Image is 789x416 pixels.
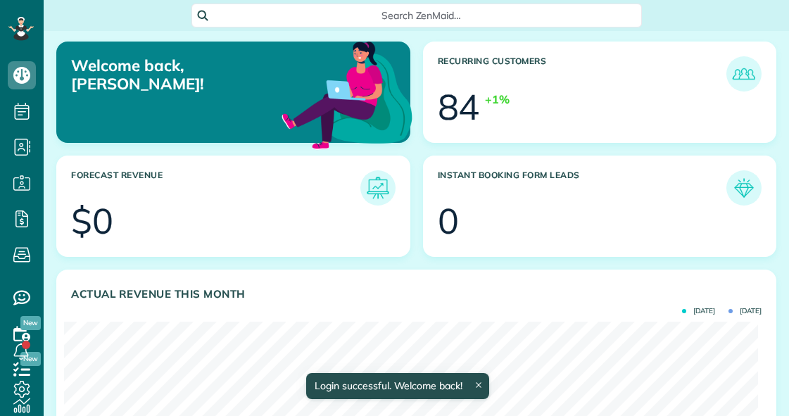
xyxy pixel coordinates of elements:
[485,92,510,108] div: +1%
[71,203,113,239] div: $0
[71,56,298,94] p: Welcome back, [PERSON_NAME]!
[438,56,727,92] h3: Recurring Customers
[438,203,459,239] div: 0
[438,89,480,125] div: 84
[682,308,715,315] span: [DATE]
[438,170,727,206] h3: Instant Booking Form Leads
[71,170,360,206] h3: Forecast Revenue
[364,174,392,202] img: icon_forecast_revenue-8c13a41c7ed35a8dcfafea3cbb826a0462acb37728057bba2d056411b612bbbe.png
[730,174,758,202] img: icon_form_leads-04211a6a04a5b2264e4ee56bc0799ec3eb69b7e499cbb523a139df1d13a81ae0.png
[279,25,415,162] img: dashboard_welcome-42a62b7d889689a78055ac9021e634bf52bae3f8056760290aed330b23ab8690.png
[728,308,762,315] span: [DATE]
[71,288,762,301] h3: Actual Revenue this month
[306,373,489,399] div: Login successful. Welcome back!
[20,316,41,330] span: New
[730,60,758,88] img: icon_recurring_customers-cf858462ba22bcd05b5a5880d41d6543d210077de5bb9ebc9590e49fd87d84ed.png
